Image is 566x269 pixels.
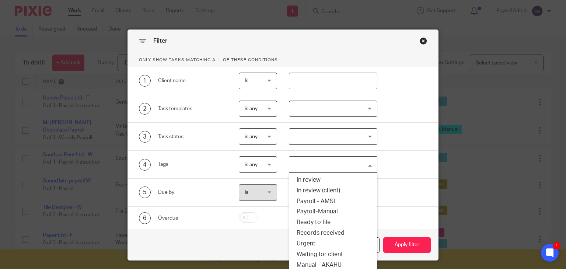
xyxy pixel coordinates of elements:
[289,185,377,196] li: In review (client)
[290,130,373,143] input: Search for option
[245,106,258,111] span: is any
[289,217,377,228] li: Ready to file
[420,37,427,45] div: Close this dialog window
[289,206,377,217] li: Payroll-Manual
[245,162,258,167] span: is any
[158,214,227,222] div: Overdue
[289,196,377,207] li: Payroll - AMSL
[139,103,151,115] div: 2
[383,237,431,253] button: Apply filter
[158,105,227,112] div: Task templates
[128,53,439,67] p: Only show tasks matching all of these conditions
[153,38,167,44] span: Filter
[139,75,151,87] div: 1
[158,161,227,168] div: Tags
[289,175,377,185] li: In review
[139,212,151,224] div: 6
[158,133,227,140] div: Task status
[245,190,248,195] span: Is
[290,158,373,171] input: Search for option
[245,78,248,83] span: Is
[245,134,258,139] span: is any
[158,77,227,84] div: Client name
[139,131,151,143] div: 3
[139,186,151,198] div: 5
[289,156,377,173] div: Search for option
[289,128,377,145] div: Search for option
[289,249,377,260] li: Waiting for client
[139,159,151,171] div: 4
[289,238,377,249] li: Urgent
[289,228,377,238] li: Records received
[553,242,560,249] div: 1
[158,189,227,196] div: Due by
